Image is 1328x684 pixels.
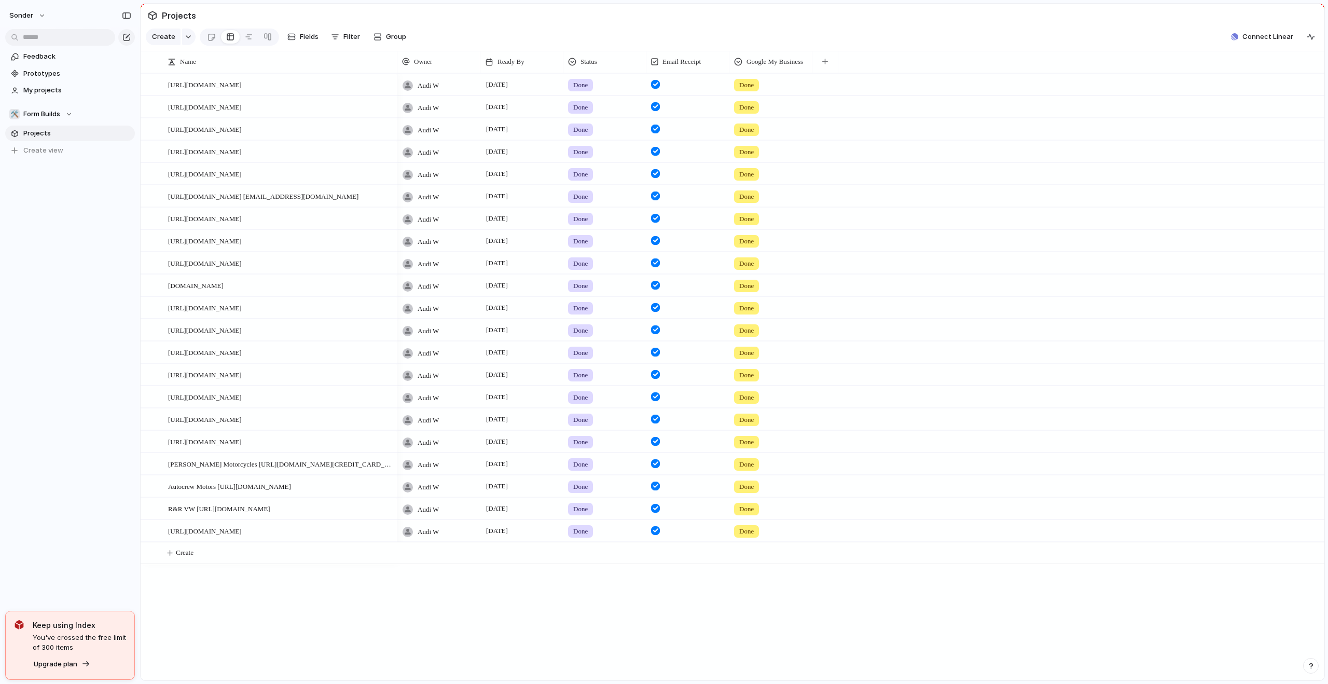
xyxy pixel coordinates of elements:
[573,392,588,403] span: Done
[168,101,242,113] span: [URL][DOMAIN_NAME]
[573,415,588,425] span: Done
[573,459,588,470] span: Done
[5,106,135,122] button: 🛠️Form Builds
[418,482,439,493] span: Audi W
[418,415,439,426] span: Audi W
[739,325,754,336] span: Done
[368,29,411,45] button: Group
[573,169,588,180] span: Done
[739,370,754,380] span: Done
[168,346,242,358] span: [URL][DOMAIN_NAME]
[483,324,510,336] span: [DATE]
[418,281,439,292] span: Audi W
[168,413,242,425] span: [URL][DOMAIN_NAME]
[23,145,63,156] span: Create view
[573,80,588,90] span: Done
[34,659,77,669] span: Upgrade plan
[483,502,510,515] span: [DATE]
[746,57,803,67] span: Google My Business
[418,504,439,515] span: Audi W
[739,504,754,514] span: Done
[739,392,754,403] span: Done
[168,168,242,180] span: [URL][DOMAIN_NAME]
[573,236,588,247] span: Done
[168,78,242,90] span: [URL][DOMAIN_NAME]
[483,123,510,135] span: [DATE]
[418,125,439,135] span: Audi W
[739,415,754,425] span: Done
[483,435,510,448] span: [DATE]
[573,437,588,447] span: Done
[168,123,242,135] span: [URL][DOMAIN_NAME]
[168,212,242,224] span: [URL][DOMAIN_NAME]
[418,527,439,537] span: Audi W
[483,391,510,403] span: [DATE]
[573,303,588,313] span: Done
[739,348,754,358] span: Done
[300,32,319,42] span: Fields
[573,281,588,291] span: Done
[573,526,588,537] span: Done
[418,460,439,470] span: Audi W
[483,145,510,158] span: [DATE]
[573,504,588,514] span: Done
[573,125,588,135] span: Done
[168,391,242,403] span: [URL][DOMAIN_NAME]
[168,458,394,470] span: [PERSON_NAME] Motorcycles [URL][DOMAIN_NAME][CREDIT_CARD_NUMBER]
[580,57,597,67] span: Status
[168,525,242,537] span: [URL][DOMAIN_NAME]
[739,125,754,135] span: Done
[739,303,754,313] span: Done
[573,325,588,336] span: Done
[160,6,198,25] span: Projects
[168,279,224,291] span: [DOMAIN_NAME]
[483,368,510,381] span: [DATE]
[168,480,291,492] span: Autocrew Motors [URL][DOMAIN_NAME]
[23,69,131,79] span: Prototypes
[343,32,360,42] span: Filter
[31,657,93,672] button: Upgrade plan
[573,482,588,492] span: Done
[5,126,135,141] a: Projects
[5,66,135,81] a: Prototypes
[168,435,242,447] span: [URL][DOMAIN_NAME]
[483,257,510,269] span: [DATE]
[418,214,439,225] span: Audi W
[168,190,358,202] span: [URL][DOMAIN_NAME] [EMAIL_ADDRESS][DOMAIN_NAME]
[483,302,510,314] span: [DATE]
[739,102,754,113] span: Done
[9,10,33,21] span: sonder
[33,633,126,653] span: You've crossed the free limit of 300 items
[418,326,439,336] span: Audi W
[1227,29,1297,45] button: Connect Linear
[152,32,175,42] span: Create
[739,482,754,492] span: Done
[739,258,754,269] span: Done
[418,371,439,381] span: Audi W
[418,259,439,269] span: Audi W
[168,302,242,313] span: [URL][DOMAIN_NAME]
[739,214,754,224] span: Done
[739,80,754,90] span: Done
[483,212,510,225] span: [DATE]
[483,168,510,180] span: [DATE]
[573,191,588,202] span: Done
[168,502,270,514] span: R&R VW [URL][DOMAIN_NAME]
[573,348,588,358] span: Done
[283,29,323,45] button: Fields
[180,57,196,67] span: Name
[418,304,439,314] span: Audi W
[418,147,439,158] span: Audi W
[23,51,131,62] span: Feedback
[23,85,131,95] span: My projects
[483,78,510,91] span: [DATE]
[5,7,51,24] button: sonder
[483,346,510,359] span: [DATE]
[5,49,135,64] a: Feedback
[483,480,510,493] span: [DATE]
[739,437,754,447] span: Done
[483,458,510,470] span: [DATE]
[573,370,588,380] span: Done
[168,257,242,269] span: [URL][DOMAIN_NAME]
[168,324,242,336] span: [URL][DOMAIN_NAME]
